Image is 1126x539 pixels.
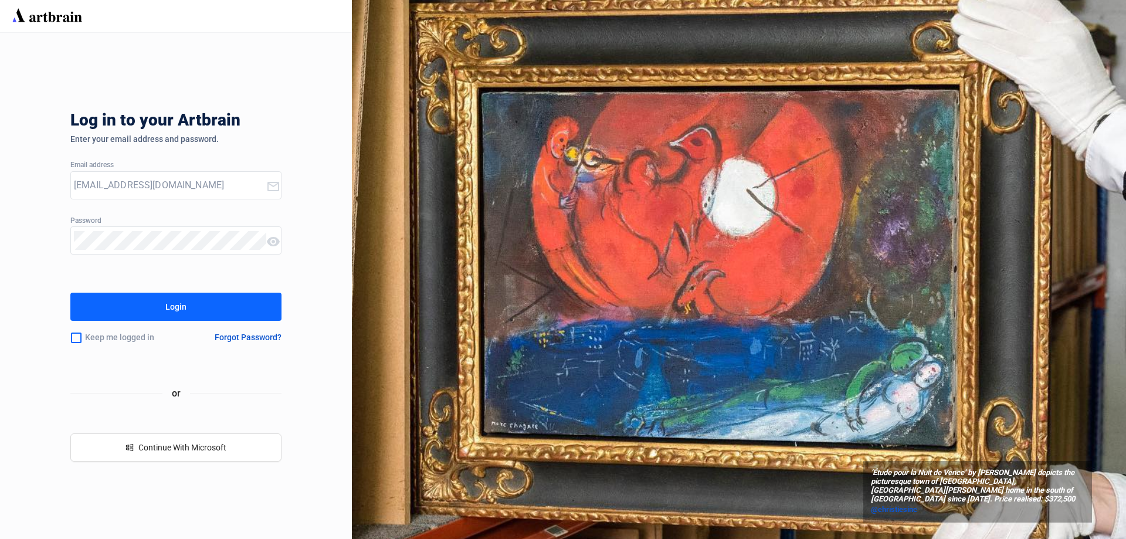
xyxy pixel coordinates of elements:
[70,134,281,144] div: Enter your email address and password.
[871,504,1084,516] a: @christiesinc
[70,217,281,225] div: Password
[70,293,281,321] button: Login
[126,443,134,452] span: windows
[162,386,190,401] span: or
[74,176,266,195] input: Your Email
[70,326,186,350] div: Keep me logged in
[215,333,281,342] div: Forgot Password?
[871,469,1084,504] span: ‘Étude pour la Nuit de Vence’ by [PERSON_NAME] depicts the picturesque town of [GEOGRAPHIC_DATA],...
[165,297,186,316] div: Login
[871,505,917,514] span: @christiesinc
[70,111,422,134] div: Log in to your Artbrain
[70,433,281,462] button: windowsContinue With Microsoft
[138,443,226,452] span: Continue With Microsoft
[70,161,281,170] div: Email address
